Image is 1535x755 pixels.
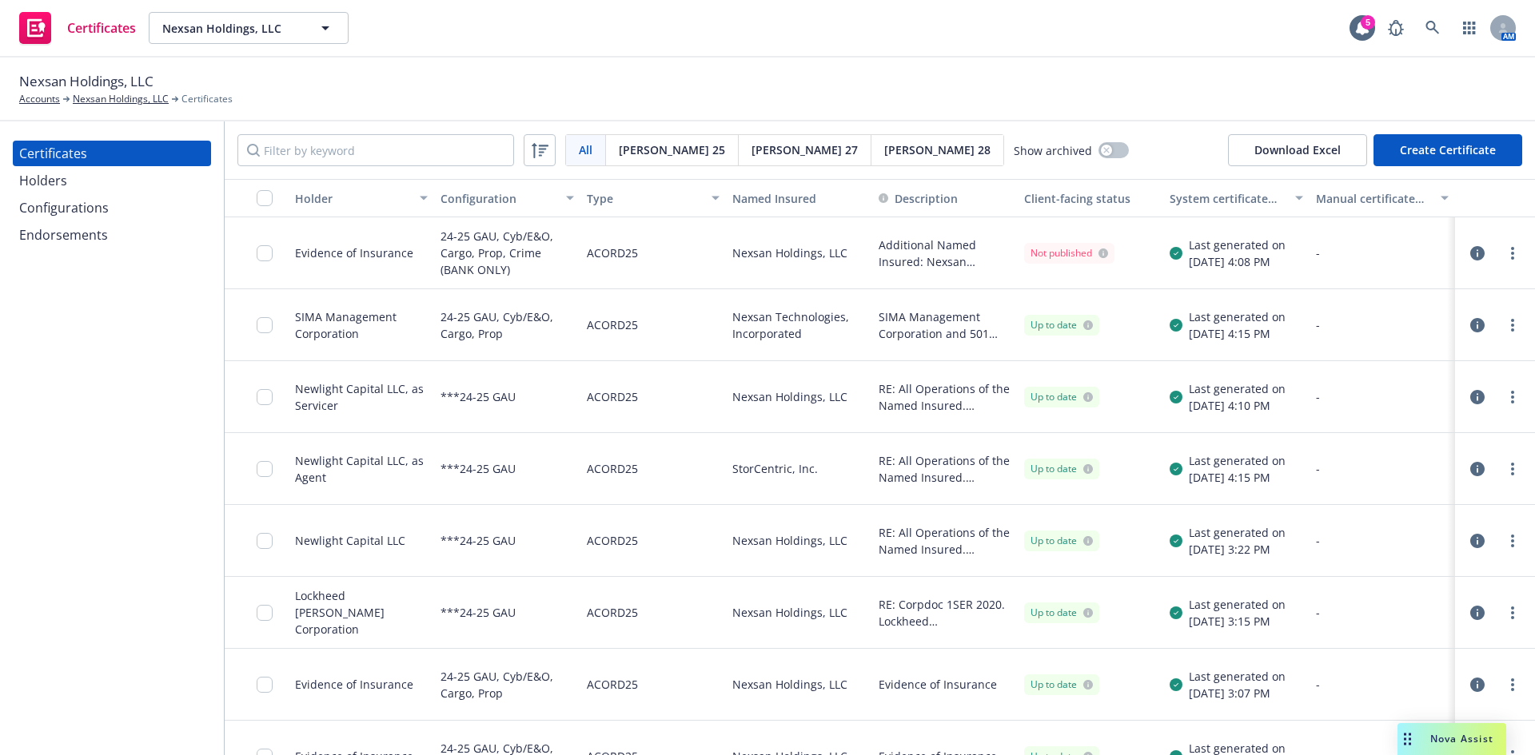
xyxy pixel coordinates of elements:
[1503,459,1522,479] a: more
[726,505,871,577] div: Nexsan Holdings, LLC
[1189,613,1286,630] div: [DATE] 3:15 PM
[1397,723,1506,755] button: Nova Assist
[1189,452,1286,469] div: Last generated on
[726,649,871,721] div: Nexsan Holdings, LLC
[441,227,573,279] div: 24-25 GAU, Cyb/E&O, Cargo, Prop, Crime (BANK ONLY)
[13,168,211,193] a: Holders
[619,141,725,158] span: [PERSON_NAME] 25
[879,524,1011,558] span: RE: All Operations of the Named Insured. Newlight Capital LLC is included as Additional Insured w...
[1374,134,1522,166] button: Create Certificate
[257,245,273,261] input: Toggle Row Selected
[295,244,413,261] div: Evidence of Insurance
[879,236,1011,270] button: Additional Named Insured: Nexsan Technologies (U.S.), LLC; Nexsan UK, LTD; Nexsan Inc.
[1189,524,1286,541] div: Last generated on
[162,20,301,37] span: Nexsan Holdings, LLC
[726,179,871,217] button: Named Insured
[1380,12,1412,44] a: Report a Bug
[295,380,428,414] div: Newlight Capital LLC, as Servicer
[19,92,60,106] a: Accounts
[289,179,434,217] button: Holder
[1031,318,1093,332] div: Up to date
[879,676,997,693] button: Evidence of Insurance
[237,134,514,166] input: Filter by keyword
[1163,179,1309,217] button: System certificate last generated
[726,217,871,289] div: Nexsan Holdings, LLC
[13,222,211,248] a: Endorsements
[587,443,638,495] div: ACORD25
[295,452,428,486] div: Newlight Capital LLC, as Agent
[257,605,273,621] input: Toggle Row Selected
[1316,604,1449,621] div: -
[1031,606,1093,620] div: Up to date
[732,190,865,207] div: Named Insured
[19,141,87,166] div: Certificates
[73,92,169,106] a: Nexsan Holdings, LLC
[1189,397,1286,414] div: [DATE] 4:10 PM
[1316,676,1449,693] div: -
[1316,532,1449,549] div: -
[13,6,142,50] a: Certificates
[1503,387,1522,407] a: more
[295,676,413,693] div: Evidence of Insurance
[1189,236,1286,253] div: Last generated on
[1031,534,1093,548] div: Up to date
[257,533,273,549] input: Toggle Row Selected
[19,168,67,193] div: Holders
[726,577,871,649] div: Nexsan Holdings, LLC
[1189,380,1286,397] div: Last generated on
[579,141,592,158] span: All
[257,389,273,405] input: Toggle Row Selected
[1031,462,1093,476] div: Up to date
[587,371,638,423] div: ACORD25
[13,141,211,166] a: Certificates
[587,227,638,279] div: ACORD25
[726,289,871,361] div: Nexsan Technologies, Incorporated
[295,190,410,207] div: Holder
[1189,469,1286,486] div: [DATE] 4:15 PM
[1503,603,1522,622] a: more
[181,92,233,106] span: Certificates
[1018,179,1163,217] button: Client-facing status
[441,190,556,207] div: Configuration
[1189,668,1286,685] div: Last generated on
[67,22,136,34] span: Certificates
[879,380,1011,414] button: RE: All Operations of the Named Insured. Newlight Capital LLC, as Servicer is included as Additio...
[587,658,638,710] div: ACORD25
[1310,179,1455,217] button: Manual certificate last generated
[1024,190,1157,207] div: Client-facing status
[441,658,573,710] div: 24-25 GAU, Cyb/E&O, Cargo, Prop
[1189,308,1286,325] div: Last generated on
[295,587,428,638] div: Lockheed [PERSON_NAME] Corporation
[1031,246,1108,260] div: Not published
[1503,531,1522,550] a: more
[1189,253,1286,270] div: [DATE] 4:08 PM
[879,596,1011,630] button: RE: Corpdoc 1SER 2020. Lockheed [PERSON_NAME] Corporation is additional insured to General Liabil...
[1503,675,1522,694] a: more
[580,179,726,217] button: Type
[1397,723,1417,755] div: Drag to move
[752,141,858,158] span: [PERSON_NAME] 27
[1031,678,1093,692] div: Up to date
[587,190,702,207] div: Type
[1316,460,1449,477] div: -
[441,299,573,351] div: 24-25 GAU, Cyb/E&O, Cargo, Prop
[587,586,638,638] div: ACORD25
[434,179,580,217] button: Configuration
[1031,390,1093,404] div: Up to date
[879,190,958,207] button: Description
[1316,316,1449,333] div: -
[1228,134,1367,166] span: Download Excel
[879,452,1011,486] button: RE: All Operations of the Named Insured. Newlight Capital LLC, as Agent, I.S.A.O.A., A.T.I.M.A, i...
[295,308,428,342] div: SIMA Management Corporation
[587,299,638,351] div: ACORD25
[295,532,405,549] div: Newlight Capital LLC
[257,677,273,693] input: Toggle Row Selected
[1503,244,1522,263] a: more
[1189,685,1286,701] div: [DATE] 3:07 PM
[257,317,273,333] input: Toggle Row Selected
